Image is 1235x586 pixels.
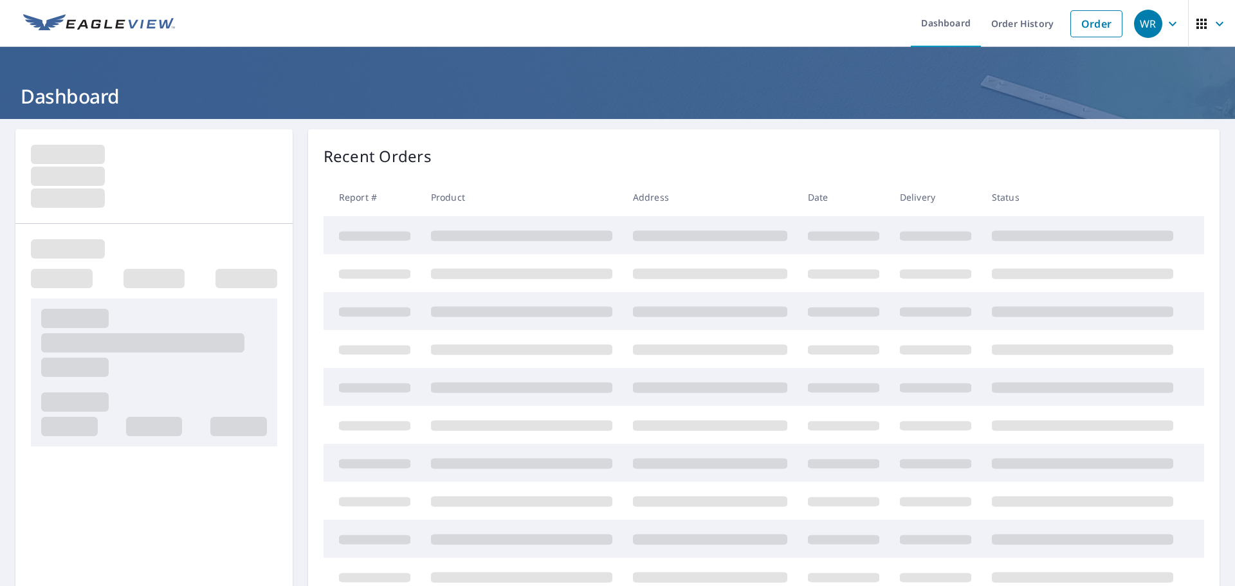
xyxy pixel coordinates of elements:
[324,145,432,168] p: Recent Orders
[23,14,175,33] img: EV Logo
[1134,10,1162,38] div: WR
[798,178,890,216] th: Date
[1070,10,1122,37] a: Order
[623,178,798,216] th: Address
[324,178,421,216] th: Report #
[890,178,982,216] th: Delivery
[982,178,1184,216] th: Status
[421,178,623,216] th: Product
[15,83,1220,109] h1: Dashboard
